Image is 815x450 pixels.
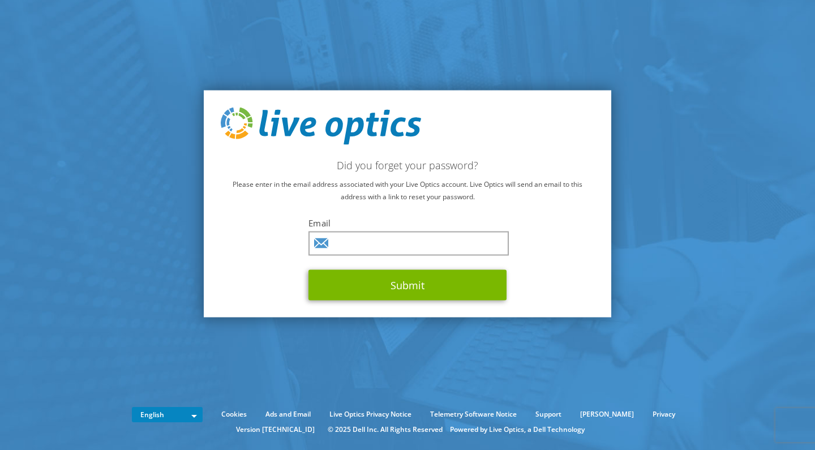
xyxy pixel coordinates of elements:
[230,423,320,436] li: Version [TECHNICAL_ID]
[422,408,525,421] a: Telemetry Software Notice
[221,108,421,145] img: live_optics_svg.svg
[450,423,585,436] li: Powered by Live Optics, a Dell Technology
[213,408,255,421] a: Cookies
[308,269,507,300] button: Submit
[221,158,594,171] h2: Did you forget your password?
[527,408,570,421] a: Support
[644,408,684,421] a: Privacy
[257,408,319,421] a: Ads and Email
[322,423,448,436] li: © 2025 Dell Inc. All Rights Reserved
[572,408,642,421] a: [PERSON_NAME]
[221,178,594,203] p: Please enter in the email address associated with your Live Optics account. Live Optics will send...
[308,217,507,228] label: Email
[321,408,420,421] a: Live Optics Privacy Notice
